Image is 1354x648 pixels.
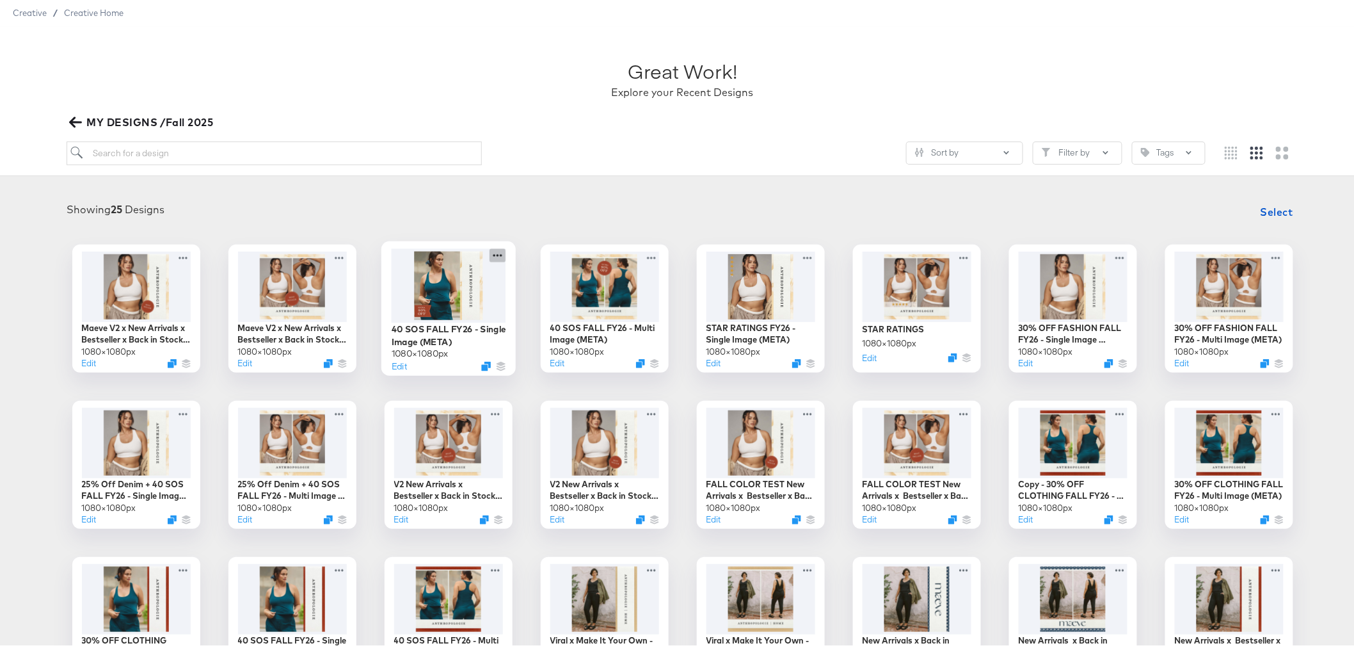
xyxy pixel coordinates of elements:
div: STAR RATINGS FY26 - Single Image (META)1080×1080pxEditDuplicate [697,242,825,370]
svg: Duplicate [636,357,645,366]
svg: Duplicate [1261,513,1270,522]
button: Edit [863,350,877,362]
input: Search for a design [67,139,481,163]
div: 1080 × 1080 px [1019,343,1073,355]
button: TagTags [1132,139,1206,162]
div: 40 SOS FALL FY26 - Single Image (META) [391,320,506,345]
div: V2 New Arrivals x Bestseller x Back in Stock FALL FY26 - Single Image (META) [550,476,659,499]
div: 1080 × 1080 px [706,499,761,512]
div: 30% OFF CLOTHING FALL FY26 - Multi Image (META) [1175,476,1284,499]
div: Great Work! [628,55,737,83]
svg: Duplicate [324,513,333,522]
div: 40 SOS FALL FY26 - Single Image (META)1080×1080pxEditDuplicate [381,239,516,373]
button: Edit [1175,511,1190,523]
button: Edit [238,355,253,367]
button: Edit [550,511,565,523]
button: Edit [391,357,406,369]
div: V2 New Arrivals x Bestseller x Back in Stock FALL FY26 - Multi Image (META)1080×1080pxEditDuplicate [385,398,513,526]
div: Maeve V2 x New Arrivals x Bestseller x Back in Stock FALL FY26 - Multi Image (META)1080×1080pxEdi... [228,242,356,370]
div: 25% Off Denim + 40 SOS FALL FY26 - Single Image (META) [82,476,191,499]
div: Explore your Recent Designs [612,83,754,97]
button: Edit [1019,511,1033,523]
div: 40 SOS FALL FY26 - Multi Image (META) [550,320,659,343]
div: 40 SOS FALL FY26 - Multi Image (META)1080×1080pxEditDuplicate [541,242,669,370]
strong: 25 [111,200,122,213]
span: / [47,5,64,15]
svg: Duplicate [480,513,489,522]
div: 1080 × 1080 px [863,499,917,512]
svg: Duplicate [948,351,957,360]
div: 25% Off Denim + 40 SOS FALL FY26 - Multi Image (META) [238,476,347,499]
svg: Duplicate [168,357,177,366]
button: Edit [706,355,721,367]
div: 1080 × 1080 px [550,499,605,512]
div: 1080 × 1080 px [706,343,761,355]
div: FALL COLOR TEST New Arrivals x Bestseller x Back in Stock FALL FY26 - Multi Image (META)1080×1080... [853,398,981,526]
svg: Large grid [1276,144,1289,157]
button: FilterFilter by [1033,139,1122,162]
div: Copy - 30% OFF CLOTHING FALL FY26 - Multi Image (META) [1019,476,1127,499]
div: 1080 × 1080 px [391,345,448,357]
div: 30% OFF CLOTHING FALL FY26 - Multi Image (META)1080×1080pxEditDuplicate [1165,398,1293,526]
svg: Small grid [1225,144,1238,157]
div: V2 New Arrivals x Bestseller x Back in Stock FALL FY26 - Single Image (META)1080×1080pxEditDuplicate [541,398,669,526]
div: FALL COLOR TEST New Arrivals x Bestseller x Back in Stock FALL FY26 - Single Image (META) [706,476,815,499]
div: 30% OFF FASHION FALL FY26 - Single Image (META)1080×1080pxEditDuplicate [1009,242,1137,370]
svg: Sliders [915,145,924,154]
a: Creative Home [64,5,123,15]
button: Edit [238,511,253,523]
div: Maeve V2 x New Arrivals x Bestseller x Back in Stock FALL FY26 - Single Image (META)1080×1080pxEd... [72,242,200,370]
svg: Duplicate [948,513,957,522]
div: 1080 × 1080 px [82,343,136,355]
div: 1080 × 1080 px [1019,499,1073,512]
div: 30% OFF FASHION FALL FY26 - Multi Image (META)1080×1080pxEditDuplicate [1165,242,1293,370]
button: SlidersSort by [906,139,1023,162]
button: Select [1255,197,1298,222]
div: 25% Off Denim + 40 SOS FALL FY26 - Single Image (META)1080×1080pxEditDuplicate [72,398,200,526]
button: Edit [1019,355,1033,367]
div: FALL COLOR TEST New Arrivals x Bestseller x Back in Stock FALL FY26 - Multi Image (META) [863,476,971,499]
div: 30% OFF FASHION FALL FY26 - Multi Image (META) [1175,320,1284,343]
span: Creative [13,5,47,15]
svg: Duplicate [324,357,333,366]
span: Select [1261,200,1293,218]
div: 1080 × 1080 px [82,499,136,512]
button: Edit [550,355,565,367]
div: Maeve V2 x New Arrivals x Bestseller x Back in Stock FALL FY26 - Multi Image (META) [238,320,347,343]
svg: Duplicate [1104,513,1113,522]
div: 1080 × 1080 px [394,499,449,512]
svg: Medium grid [1250,144,1263,157]
div: 1080 × 1080 px [550,343,605,355]
div: 30% OFF FASHION FALL FY26 - Single Image (META) [1019,320,1127,343]
button: Edit [1175,355,1190,367]
div: 1080 × 1080 px [238,343,292,355]
svg: Duplicate [1261,357,1270,366]
svg: Duplicate [168,513,177,522]
div: Maeve V2 x New Arrivals x Bestseller x Back in Stock FALL FY26 - Single Image (META) [82,320,191,343]
span: MY DESIGNS /Fall 2025 [72,111,213,129]
svg: Duplicate [636,513,645,522]
div: V2 New Arrivals x Bestseller x Back in Stock FALL FY26 - Multi Image (META) [394,476,503,499]
div: STAR RATINGS FY26 - Single Image (META) [706,320,815,343]
button: Edit [394,511,409,523]
div: 1080 × 1080 px [238,499,292,512]
svg: Duplicate [792,513,801,522]
svg: Duplicate [1104,357,1113,366]
button: MY DESIGNS /Fall 2025 [67,111,218,129]
div: STAR RATINGS1080×1080pxEditDuplicate [853,242,981,370]
button: Duplicate [481,359,491,368]
svg: Duplicate [792,357,801,366]
button: Edit [706,511,721,523]
div: FALL COLOR TEST New Arrivals x Bestseller x Back in Stock FALL FY26 - Single Image (META)1080×108... [697,398,825,526]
